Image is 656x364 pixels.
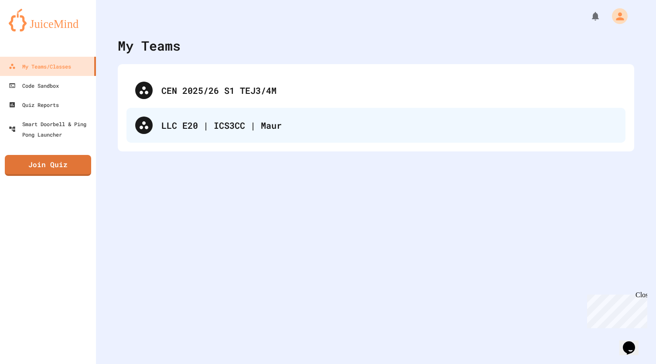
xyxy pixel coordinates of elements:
div: CEN 2025/26 S1 TEJ3/4M [126,73,625,108]
img: logo-orange.svg [9,9,87,31]
div: Code Sandbox [9,80,59,91]
div: Chat with us now!Close [3,3,60,55]
div: My Notifications [574,9,603,24]
iframe: chat widget [619,329,647,355]
a: Join Quiz [5,155,91,176]
div: LLC E20 | ICS3CC | Maur [126,108,625,143]
div: My Teams [118,36,181,55]
div: LLC E20 | ICS3CC | Maur [161,119,617,132]
iframe: chat widget [584,291,647,328]
div: Quiz Reports [9,100,59,110]
div: My Account [603,6,630,26]
div: CEN 2025/26 S1 TEJ3/4M [161,84,617,97]
div: Smart Doorbell & Ping Pong Launcher [9,119,92,140]
div: My Teams/Classes [9,61,71,72]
